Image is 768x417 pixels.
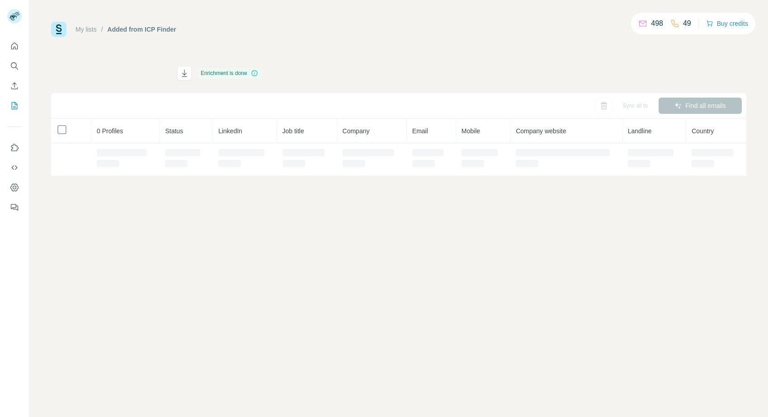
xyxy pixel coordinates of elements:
[412,127,428,135] span: Email
[51,66,169,80] h1: Added from ICP Finder
[51,22,66,37] img: Surfe Logo
[343,127,370,135] span: Company
[7,179,22,196] button: Dashboard
[7,58,22,74] button: Search
[7,78,22,94] button: Enrich CSV
[165,127,183,135] span: Status
[516,127,566,135] span: Company website
[692,127,714,135] span: Country
[283,127,304,135] span: Job title
[7,98,22,114] button: My lists
[218,127,242,135] span: LinkedIn
[75,26,97,33] a: My lists
[683,18,691,29] p: 49
[198,68,261,79] div: Enrichment is done
[101,25,103,34] li: /
[7,199,22,216] button: Feedback
[7,159,22,176] button: Use Surfe API
[706,17,748,30] button: Buy credits
[97,127,123,135] span: 0 Profiles
[628,127,652,135] span: Landline
[462,127,480,135] span: Mobile
[7,140,22,156] button: Use Surfe on LinkedIn
[651,18,663,29] p: 498
[108,25,176,34] div: Added from ICP Finder
[7,38,22,54] button: Quick start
